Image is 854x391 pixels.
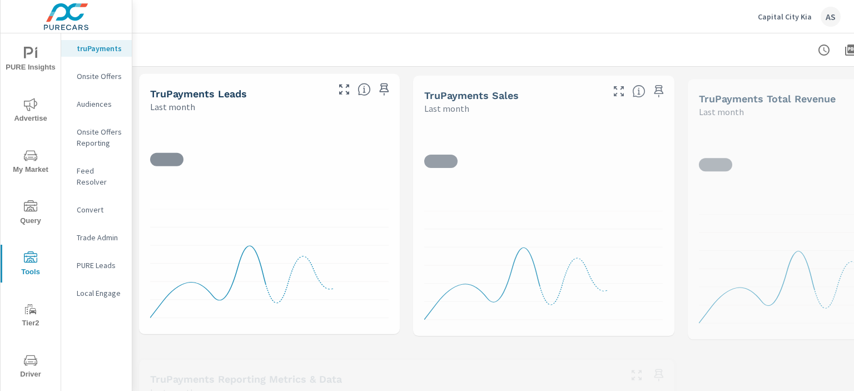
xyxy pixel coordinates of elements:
[77,165,123,187] p: Feed Resolver
[4,354,57,381] span: Driver
[821,7,841,27] div: AS
[61,123,132,151] div: Onsite Offers Reporting
[4,303,57,330] span: Tier2
[77,288,123,299] p: Local Engage
[77,204,123,215] p: Convert
[628,366,646,384] button: Make Fullscreen
[77,260,123,271] p: PURE Leads
[77,71,123,82] p: Onsite Offers
[150,100,195,113] p: Last month
[4,47,57,74] span: PURE Insights
[424,102,469,115] p: Last month
[150,373,342,385] h5: truPayments Reporting Metrics & Data
[4,149,57,176] span: My Market
[650,82,668,100] span: Save this to your personalized report
[4,251,57,279] span: Tools
[699,105,744,118] p: Last month
[61,162,132,190] div: Feed Resolver
[77,98,123,110] p: Audiences
[632,85,646,98] span: Number of sales matched to a truPayments lead. [Source: This data is sourced from the dealer's DM...
[650,366,668,384] span: Save this to your personalized report
[61,40,132,57] div: truPayments
[424,90,519,101] h5: truPayments Sales
[61,285,132,301] div: Local Engage
[61,201,132,218] div: Convert
[375,81,393,98] span: Save this to your personalized report
[335,81,353,98] button: Make Fullscreen
[699,93,836,105] h5: truPayments Total Revenue
[77,126,123,149] p: Onsite Offers Reporting
[77,232,123,243] p: Trade Admin
[4,98,57,125] span: Advertise
[358,83,371,96] span: The number of truPayments leads.
[758,12,812,22] p: Capital City Kia
[61,229,132,246] div: Trade Admin
[4,200,57,227] span: Query
[61,68,132,85] div: Onsite Offers
[77,43,123,54] p: truPayments
[61,257,132,274] div: PURE Leads
[61,96,132,112] div: Audiences
[610,82,628,100] button: Make Fullscreen
[150,88,247,100] h5: truPayments Leads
